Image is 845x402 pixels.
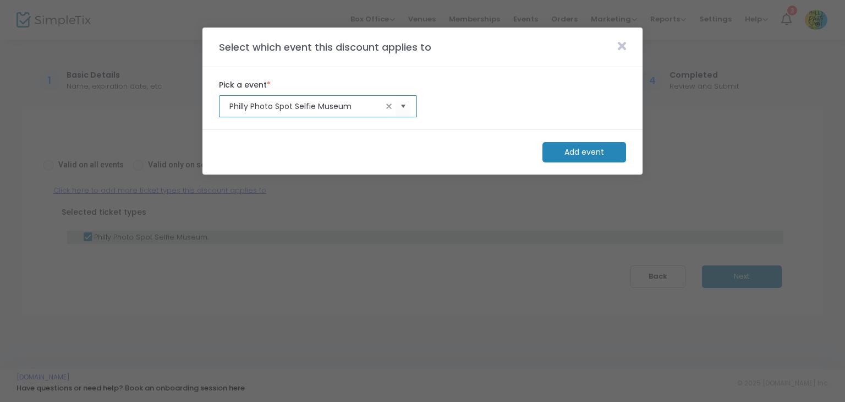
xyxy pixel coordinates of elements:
m-panel-title: Select which event this discount applies to [213,40,437,55]
input: Select an event [229,101,382,112]
m-button: Add event [542,142,626,162]
button: Select [396,95,411,118]
label: Pick a event [219,79,417,91]
span: clear [382,100,396,113]
m-panel-header: Select which event this discount applies to [202,28,643,67]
